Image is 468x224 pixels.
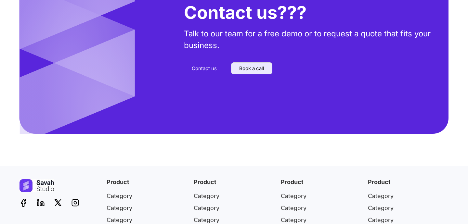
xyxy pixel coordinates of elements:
[107,192,132,200] span: Category
[107,179,187,185] h4: Product
[281,192,306,200] span: Category
[239,66,264,71] span: Book a call
[368,204,394,212] span: Category
[192,66,217,71] span: Contact us
[281,179,361,185] h4: Product
[281,204,306,212] span: Category
[184,28,442,51] p: Talk to our team for a free demo or to request a quote that fits your business.
[194,179,274,185] h4: Product
[184,4,442,21] h2: Contact us???
[194,204,219,212] span: Category
[435,193,468,224] iframe: Chat Widget
[231,62,272,74] a: Book a call
[184,63,225,74] a: Contact us
[368,192,394,200] span: Category
[368,179,448,185] h4: Product
[194,192,219,200] span: Category
[107,204,132,212] span: Category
